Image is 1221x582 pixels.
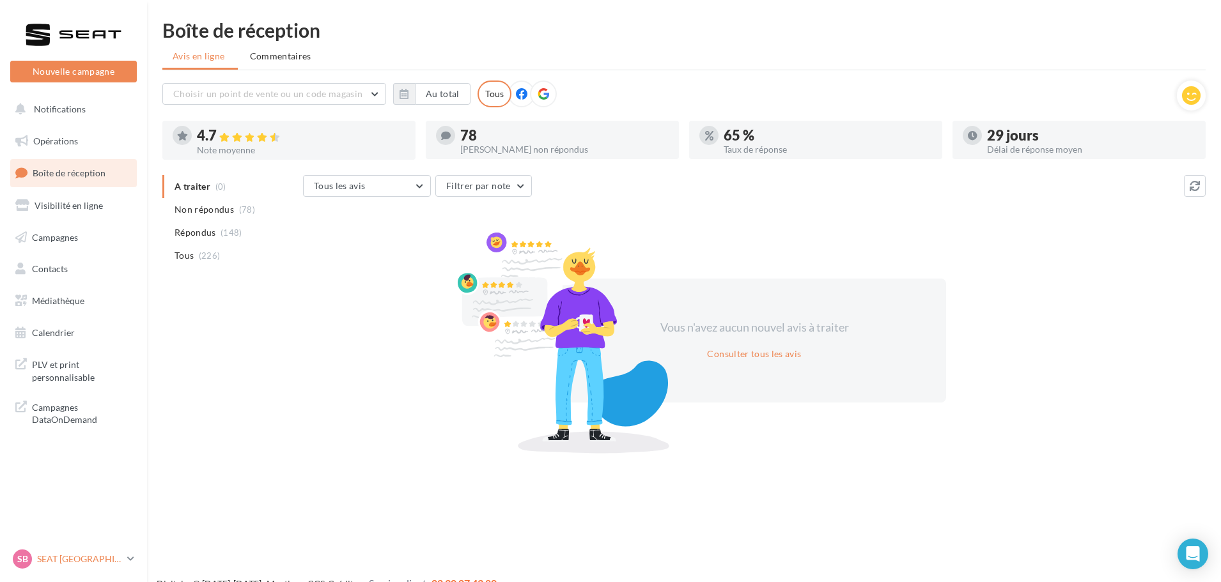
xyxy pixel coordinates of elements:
[32,295,84,306] span: Médiathèque
[478,80,511,107] div: Tous
[8,351,139,388] a: PLV et print personnalisable
[32,356,132,383] span: PLV et print personnalisable
[199,250,221,261] span: (226)
[8,224,139,251] a: Campagnes
[10,547,137,571] a: SB SEAT [GEOGRAPHIC_DATA]
[460,128,669,142] div: 78
[32,327,75,338] span: Calendrier
[393,83,471,105] button: Au total
[197,146,405,155] div: Note moyenne
[8,128,139,155] a: Opérations
[8,256,139,282] a: Contacts
[10,61,137,82] button: Nouvelle campagne
[1178,539,1208,569] div: Open Intercom Messenger
[35,200,103,211] span: Visibilité en ligne
[175,249,194,262] span: Tous
[303,175,431,197] button: Tous les avis
[987,128,1195,142] div: 29 jours
[314,180,366,191] span: Tous les avis
[8,287,139,314] a: Médiathèque
[33,135,78,146] span: Opérations
[724,145,932,154] div: Taux de réponse
[32,231,78,242] span: Campagnes
[460,145,669,154] div: [PERSON_NAME] non répondus
[33,167,105,178] span: Boîte de réception
[162,83,386,105] button: Choisir un point de vente ou un code magasin
[987,145,1195,154] div: Délai de réponse moyen
[702,346,806,362] button: Consulter tous les avis
[175,226,216,239] span: Répondus
[8,319,139,346] a: Calendrier
[34,103,86,114] span: Notifications
[8,159,139,187] a: Boîte de réception
[239,204,255,215] span: (78)
[250,50,311,63] span: Commentaires
[8,192,139,219] a: Visibilité en ligne
[175,203,234,216] span: Non répondus
[37,553,122,565] p: SEAT [GEOGRAPHIC_DATA]
[32,399,132,426] span: Campagnes DataOnDemand
[173,88,362,99] span: Choisir un point de vente ou un code magasin
[32,263,68,274] span: Contacts
[724,128,932,142] div: 65 %
[8,394,139,431] a: Campagnes DataOnDemand
[197,128,405,143] div: 4.7
[17,553,28,565] span: SB
[644,319,864,336] div: Vous n'avez aucun nouvel avis à traiter
[221,227,242,238] span: (148)
[162,20,1206,40] div: Boîte de réception
[435,175,532,197] button: Filtrer par note
[8,96,134,123] button: Notifications
[415,83,471,105] button: Au total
